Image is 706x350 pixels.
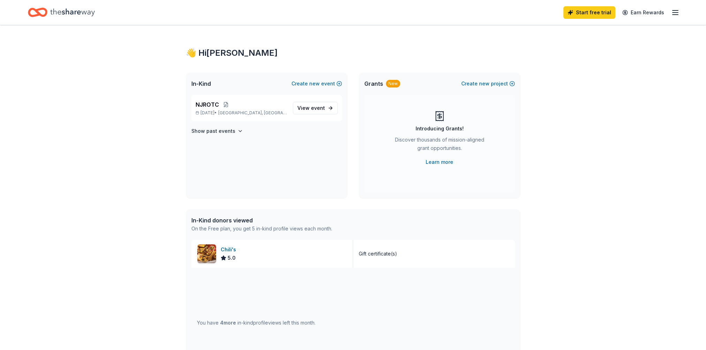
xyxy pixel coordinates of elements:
span: 5.0 [228,254,236,262]
span: [GEOGRAPHIC_DATA], [GEOGRAPHIC_DATA] [218,110,287,116]
div: New [386,80,400,87]
div: Gift certificate(s) [359,250,397,258]
div: You have in-kind profile views left this month. [197,319,316,327]
span: 4 more [220,320,236,326]
button: Show past events [191,127,243,135]
button: Createnewproject [461,79,515,88]
div: Chili's [221,245,239,254]
span: new [479,79,489,88]
a: Earn Rewards [618,6,668,19]
span: Grants [364,79,383,88]
div: 👋 Hi [PERSON_NAME] [186,47,521,59]
button: Createnewevent [291,79,342,88]
p: [DATE] • [196,110,287,116]
a: Start free trial [563,6,615,19]
span: event [311,105,325,111]
h4: Show past events [191,127,235,135]
a: Home [28,4,95,21]
img: Image for Chili's [197,244,216,263]
div: Introducing Grants! [416,124,464,133]
span: new [309,79,320,88]
span: In-Kind [191,79,211,88]
a: Learn more [426,158,453,166]
div: On the Free plan, you get 5 in-kind profile views each month. [191,225,332,233]
span: View [297,104,325,112]
a: View event [293,102,338,114]
div: In-Kind donors viewed [191,216,332,225]
div: Discover thousands of mission-aligned grant opportunities. [392,136,487,155]
span: NJROTC [196,100,219,109]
